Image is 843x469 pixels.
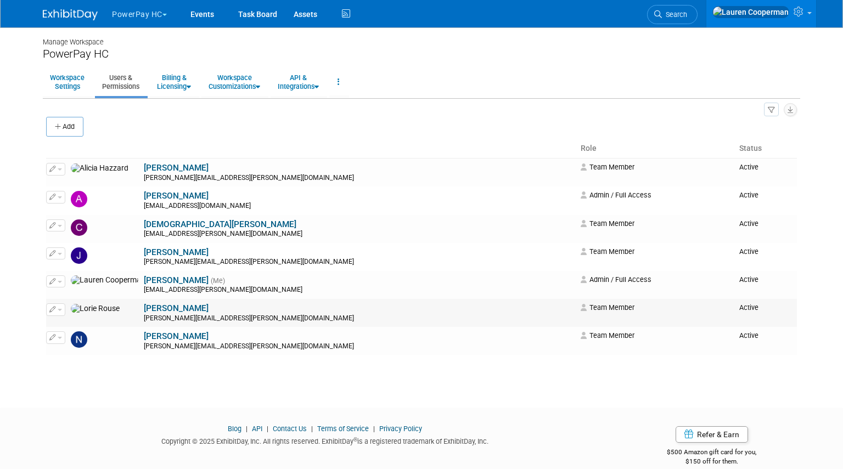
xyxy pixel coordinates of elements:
img: Lauren Cooperman [712,6,789,18]
div: [EMAIL_ADDRESS][PERSON_NAME][DOMAIN_NAME] [144,230,574,239]
span: Active [739,163,758,171]
a: API &Integrations [271,69,326,95]
span: Admin / Full Access [581,191,651,199]
a: [PERSON_NAME] [144,247,209,257]
a: [PERSON_NAME] [144,275,209,285]
a: Refer & Earn [676,426,748,443]
img: Joe Clement [71,247,87,264]
span: Active [739,331,758,340]
a: [PERSON_NAME] [144,331,209,341]
span: Team Member [581,247,634,256]
a: WorkspaceSettings [43,69,92,95]
div: $500 Amazon gift card for you, [623,440,801,466]
a: WorkspaceCustomizations [201,69,267,95]
span: Active [739,219,758,228]
a: Search [647,5,698,24]
img: ExhibitDay [43,9,98,20]
a: Terms of Service [317,425,369,433]
a: Blog [228,425,241,433]
span: | [308,425,316,433]
div: Manage Workspace [43,27,800,47]
span: Team Member [581,163,634,171]
a: [PERSON_NAME] [144,191,209,201]
sup: ® [353,437,357,443]
a: [DEMOGRAPHIC_DATA][PERSON_NAME] [144,219,296,229]
a: Users &Permissions [95,69,147,95]
span: Team Member [581,303,634,312]
div: [EMAIL_ADDRESS][DOMAIN_NAME] [144,202,574,211]
span: | [264,425,271,433]
img: Lorie Rouse [71,304,120,314]
span: (Me) [211,277,225,285]
span: | [370,425,378,433]
div: [EMAIL_ADDRESS][PERSON_NAME][DOMAIN_NAME] [144,286,574,295]
a: API [252,425,262,433]
img: Lauren Cooperman [71,275,138,285]
a: [PERSON_NAME] [144,303,209,313]
button: Add [46,117,83,137]
a: Contact Us [273,425,307,433]
span: Active [739,303,758,312]
div: [PERSON_NAME][EMAIL_ADDRESS][PERSON_NAME][DOMAIN_NAME] [144,314,574,323]
span: Active [739,191,758,199]
a: Billing &Licensing [150,69,198,95]
th: Status [735,139,797,158]
span: | [243,425,250,433]
img: Cristiana Rafferty [71,219,87,236]
div: [PERSON_NAME][EMAIL_ADDRESS][PERSON_NAME][DOMAIN_NAME] [144,342,574,351]
div: [PERSON_NAME][EMAIL_ADDRESS][PERSON_NAME][DOMAIN_NAME] [144,174,574,183]
span: Active [739,275,758,284]
div: Copyright © 2025 ExhibitDay, Inc. All rights reserved. ExhibitDay is a registered trademark of Ex... [43,434,607,447]
div: [PERSON_NAME][EMAIL_ADDRESS][PERSON_NAME][DOMAIN_NAME] [144,258,574,267]
img: Arlene Cardie [71,191,87,207]
img: Alicia Hazzard [71,163,128,173]
img: Nehal Patel [71,331,87,348]
a: Privacy Policy [379,425,422,433]
span: Active [739,247,758,256]
div: $150 off for them. [623,457,801,466]
span: Team Member [581,331,634,340]
div: PowerPay HC [43,47,800,61]
span: Search [662,10,687,19]
span: Admin / Full Access [581,275,651,284]
a: [PERSON_NAME] [144,163,209,173]
span: Team Member [581,219,634,228]
th: Role [576,139,734,158]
